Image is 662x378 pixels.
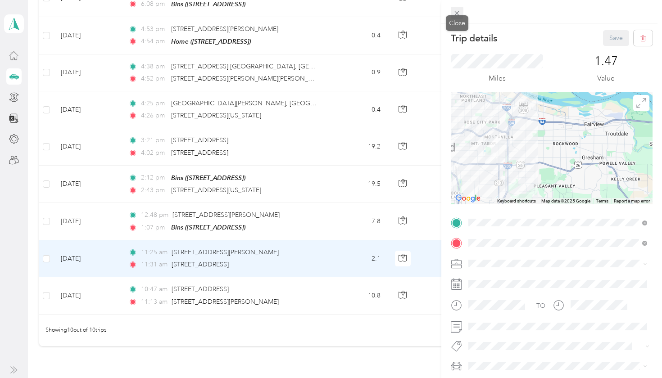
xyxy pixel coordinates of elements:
[594,54,618,68] p: 1.47
[597,73,615,84] p: Value
[536,301,545,310] div: TO
[489,73,506,84] p: Miles
[446,15,468,31] div: Close
[451,32,497,45] p: Trip details
[612,328,662,378] iframe: Everlance-gr Chat Button Frame
[541,198,590,203] span: Map data ©2025 Google
[614,198,650,203] a: Report a map error
[453,193,483,204] a: Open this area in Google Maps (opens a new window)
[497,198,536,204] button: Keyboard shortcuts
[596,198,608,203] a: Terms (opens in new tab)
[453,193,483,204] img: Google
